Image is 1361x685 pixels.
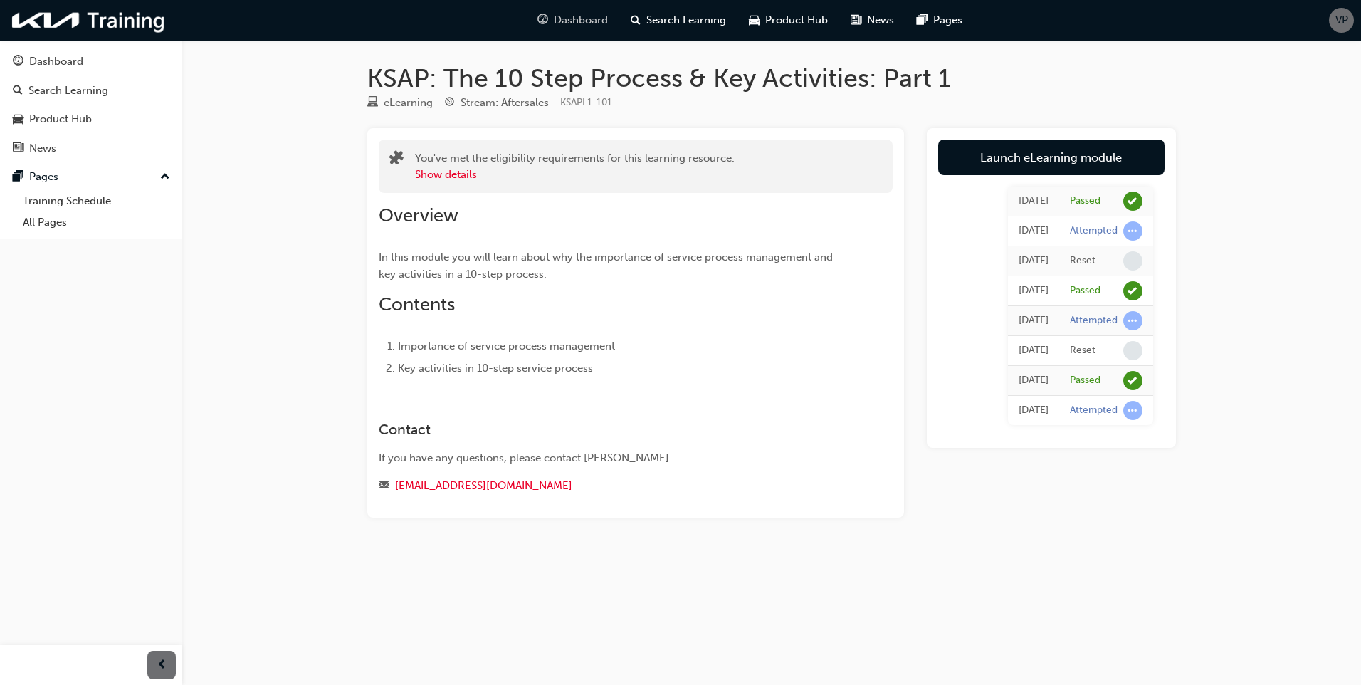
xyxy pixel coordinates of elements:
div: If you have any questions, please contact [PERSON_NAME]. [379,450,841,466]
a: [EMAIL_ADDRESS][DOMAIN_NAME] [395,479,572,492]
span: learningRecordVerb_ATTEMPT-icon [1123,311,1142,330]
span: guage-icon [537,11,548,29]
a: pages-iconPages [905,6,974,35]
span: Learning resource code [560,96,612,108]
span: learningRecordVerb_ATTEMPT-icon [1123,401,1142,420]
div: Passed [1070,374,1100,387]
span: pages-icon [13,171,23,184]
div: Email [379,477,841,495]
div: News [29,140,56,157]
div: Fri May 30 2025 13:28:43 GMT+1000 (Australian Eastern Standard Time) [1019,372,1049,389]
span: news-icon [13,142,23,155]
div: Stream [444,94,549,112]
span: email-icon [379,480,389,493]
span: car-icon [749,11,760,29]
div: Reset [1070,254,1095,268]
span: Pages [933,12,962,28]
img: kia-training [7,6,171,35]
span: target-icon [444,97,455,110]
span: puzzle-icon [389,152,404,168]
a: Dashboard [6,48,176,75]
span: learningRecordVerb_ATTEMPT-icon [1123,221,1142,241]
div: Wed Jun 04 2025 12:17:18 GMT+1000 (Australian Eastern Standard Time) [1019,223,1049,239]
div: Passed [1070,194,1100,208]
span: car-icon [13,113,23,126]
span: Dashboard [554,12,608,28]
button: Pages [6,164,176,190]
span: learningResourceType_ELEARNING-icon [367,97,378,110]
span: learningRecordVerb_PASS-icon [1123,192,1142,211]
span: learningRecordVerb_NONE-icon [1123,341,1142,360]
div: Mon Jun 02 2025 10:04:22 GMT+1000 (Australian Eastern Standard Time) [1019,342,1049,359]
div: Passed [1070,284,1100,298]
button: DashboardSearch LearningProduct HubNews [6,46,176,164]
span: search-icon [13,85,23,98]
div: Product Hub [29,111,92,127]
span: Product Hub [765,12,828,28]
div: Search Learning [28,83,108,99]
a: guage-iconDashboard [526,6,619,35]
a: news-iconNews [839,6,905,35]
div: Dashboard [29,53,83,70]
div: eLearning [384,95,433,111]
a: News [6,135,176,162]
a: Search Learning [6,78,176,104]
span: learningRecordVerb_PASS-icon [1123,371,1142,390]
span: Key activities in 10-step service process [398,362,593,375]
span: News [867,12,894,28]
span: guage-icon [13,56,23,68]
div: Wed May 21 2025 16:50:09 GMT+1000 (Australian Eastern Standard Time) [1019,402,1049,419]
span: news-icon [851,11,861,29]
span: learningRecordVerb_PASS-icon [1123,281,1142,300]
button: Show details [415,167,477,183]
span: In this module you will learn about why the importance of service process management and key acti... [379,251,836,281]
a: Training Schedule [17,190,176,212]
span: search-icon [631,11,641,29]
a: All Pages [17,211,176,234]
a: search-iconSearch Learning [619,6,737,35]
a: car-iconProduct Hub [737,6,839,35]
div: Stream: Aftersales [461,95,549,111]
span: up-icon [160,168,170,187]
div: Pages [29,169,58,185]
div: Type [367,94,433,112]
span: Overview [379,204,458,226]
div: Wed Jun 04 2025 12:17:15 GMT+1000 (Australian Eastern Standard Time) [1019,253,1049,269]
div: Wed Jun 04 2025 12:36:40 GMT+1000 (Australian Eastern Standard Time) [1019,193,1049,209]
div: Mon Jun 02 2025 10:16:29 GMT+1000 (Australian Eastern Standard Time) [1019,283,1049,299]
div: Attempted [1070,314,1118,328]
button: VP [1329,8,1354,33]
span: pages-icon [917,11,928,29]
span: Search Learning [646,12,726,28]
div: Attempted [1070,224,1118,238]
div: Attempted [1070,404,1118,417]
span: prev-icon [157,657,167,674]
div: Mon Jun 02 2025 10:04:29 GMT+1000 (Australian Eastern Standard Time) [1019,313,1049,329]
span: Importance of service process management [398,340,615,352]
h1: KSAP: The 10 Step Process & Key Activities: Part 1 [367,63,1176,94]
div: You've met the eligibility requirements for this learning resource. [415,150,735,182]
span: VP [1335,12,1348,28]
a: Product Hub [6,106,176,132]
div: Reset [1070,344,1095,357]
span: Contents [379,293,455,315]
a: Launch eLearning module [938,140,1165,175]
h3: Contact [379,422,841,438]
span: learningRecordVerb_NONE-icon [1123,251,1142,271]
